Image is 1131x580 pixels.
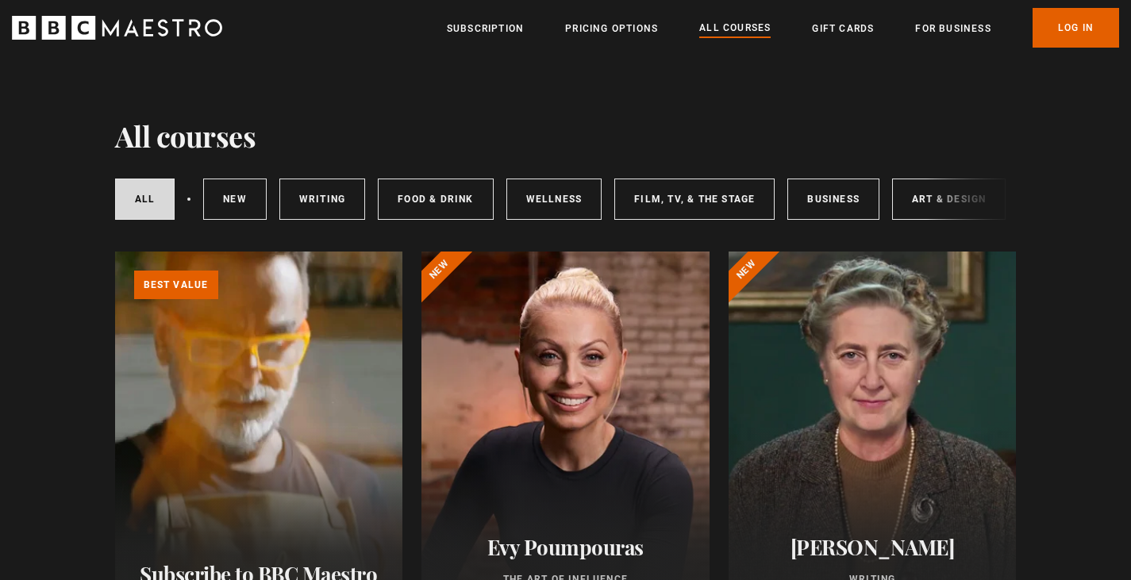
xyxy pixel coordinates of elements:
a: Film, TV, & The Stage [614,179,775,220]
p: Best value [134,271,218,299]
a: All [115,179,175,220]
a: All Courses [699,20,771,37]
nav: Primary [447,8,1119,48]
a: Wellness [506,179,602,220]
a: Pricing Options [565,21,658,36]
a: Log In [1033,8,1119,48]
svg: BBC Maestro [12,16,222,40]
a: Food & Drink [378,179,493,220]
a: For business [915,21,991,36]
a: Gift Cards [812,21,874,36]
a: Business [787,179,879,220]
a: Subscription [447,21,524,36]
h2: Evy Poumpouras [440,535,691,559]
a: New [203,179,267,220]
a: Writing [279,179,365,220]
h2: [PERSON_NAME] [748,535,998,559]
h1: All courses [115,119,256,152]
a: Art & Design [892,179,1006,220]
